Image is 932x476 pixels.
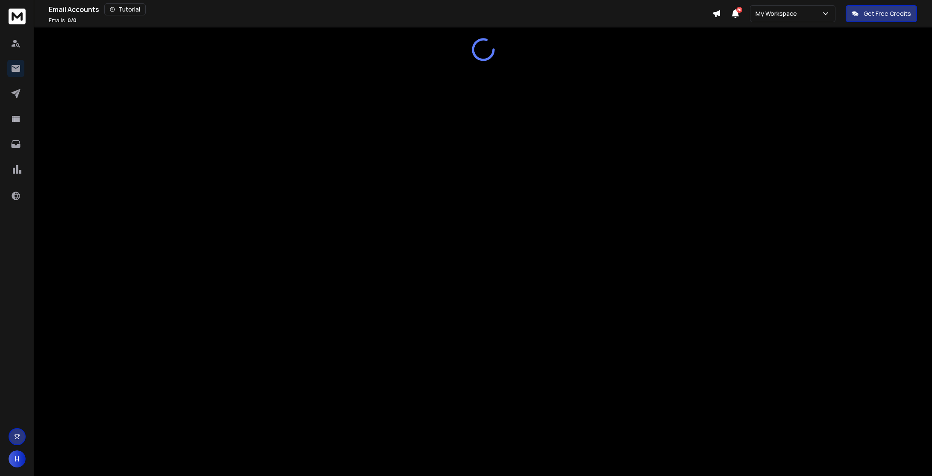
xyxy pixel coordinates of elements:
button: H [9,450,26,467]
span: 50 [736,7,742,13]
p: My Workspace [756,9,800,18]
div: Email Accounts [49,3,712,15]
button: Get Free Credits [846,5,917,22]
p: Get Free Credits [864,9,911,18]
p: Emails : [49,17,76,24]
button: Tutorial [104,3,146,15]
span: 0 / 0 [68,17,76,24]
